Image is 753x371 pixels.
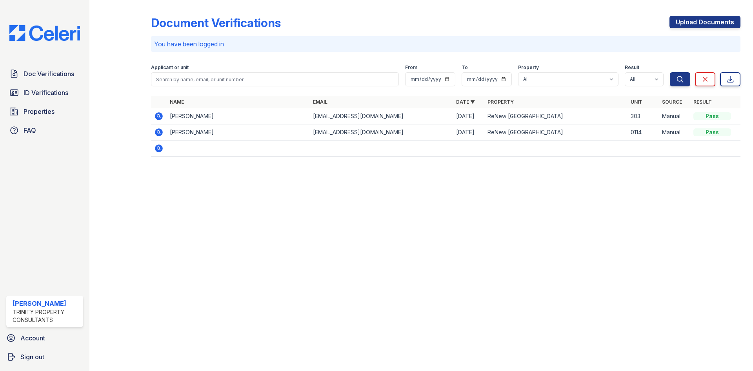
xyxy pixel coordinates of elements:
[456,99,475,105] a: Date ▼
[3,330,86,346] a: Account
[24,126,36,135] span: FAQ
[13,299,80,308] div: [PERSON_NAME]
[24,69,74,79] span: Doc Verifications
[487,99,514,105] a: Property
[20,352,44,362] span: Sign out
[6,85,83,101] a: ID Verifications
[631,99,642,105] a: Unit
[662,99,682,105] a: Source
[693,112,731,120] div: Pass
[170,99,184,105] a: Name
[167,108,310,124] td: [PERSON_NAME]
[3,349,86,365] a: Sign out
[518,64,539,71] label: Property
[13,308,80,324] div: Trinity Property Consultants
[669,16,740,28] a: Upload Documents
[24,107,55,116] span: Properties
[154,39,737,49] p: You have been logged in
[484,124,627,141] td: ReNew [GEOGRAPHIC_DATA]
[693,99,712,105] a: Result
[453,124,484,141] td: [DATE]
[453,108,484,124] td: [DATE]
[313,99,327,105] a: Email
[627,108,659,124] td: 303
[167,124,310,141] td: [PERSON_NAME]
[625,64,639,71] label: Result
[462,64,468,71] label: To
[6,66,83,82] a: Doc Verifications
[151,72,399,86] input: Search by name, email, or unit number
[6,104,83,119] a: Properties
[659,124,690,141] td: Manual
[659,108,690,124] td: Manual
[151,16,281,30] div: Document Verifications
[693,128,731,136] div: Pass
[405,64,417,71] label: From
[151,64,189,71] label: Applicant or unit
[20,333,45,343] span: Account
[627,124,659,141] td: 0114
[3,25,86,41] img: CE_Logo_Blue-a8612792a0a2168367f1c8372b55b34899dd931a85d93a1a3d3e32e68fde9ad4.png
[484,108,627,124] td: ReNew [GEOGRAPHIC_DATA]
[310,108,453,124] td: [EMAIL_ADDRESS][DOMAIN_NAME]
[310,124,453,141] td: [EMAIL_ADDRESS][DOMAIN_NAME]
[6,122,83,138] a: FAQ
[24,88,68,97] span: ID Verifications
